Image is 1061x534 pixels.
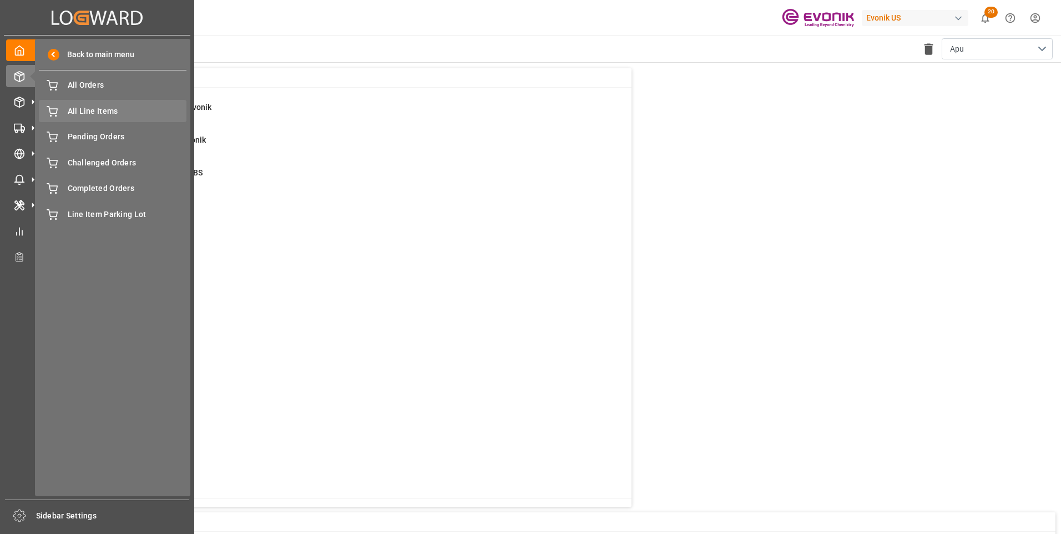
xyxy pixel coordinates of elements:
span: Completed Orders [68,183,187,194]
a: Challenged Orders [39,152,186,173]
button: open menu [942,38,1053,59]
span: Back to main menu [59,49,134,61]
a: 1Error on Initial Sales Order to EvonikShipment [57,102,618,125]
span: Challenged Orders [68,157,187,169]
button: Help Center [998,6,1023,31]
a: All Line Items [39,100,186,122]
a: 0Error Sales Order Update to EvonikShipment [57,134,618,158]
a: All Orders [39,74,186,96]
a: Completed Orders [39,178,186,199]
span: Pending Orders [68,131,187,143]
span: 20 [984,7,998,18]
a: Transport Planner [6,246,188,268]
button: show 20 new notifications [973,6,998,31]
a: My Reports [6,220,188,241]
span: Apu [950,43,964,55]
span: Line Item Parking Lot [68,209,187,220]
a: 2Main-Leg Shipment # ErrorShipment [57,200,618,223]
a: Pending Orders [39,126,186,148]
a: Line Item Parking Lot [39,203,186,225]
div: Evonik US [862,10,968,26]
span: All Orders [68,79,187,91]
span: All Line Items [68,105,187,117]
span: Sidebar Settings [36,510,190,522]
a: My Cockpit [6,39,188,61]
img: Evonik-brand-mark-Deep-Purple-RGB.jpeg_1700498283.jpeg [782,8,854,28]
a: 2TU : Pre-Leg Shipment # ErrorTransport Unit [57,233,618,256]
button: Evonik US [862,7,973,28]
a: 0Pending Bkg Request sent to ABSShipment [57,167,618,190]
